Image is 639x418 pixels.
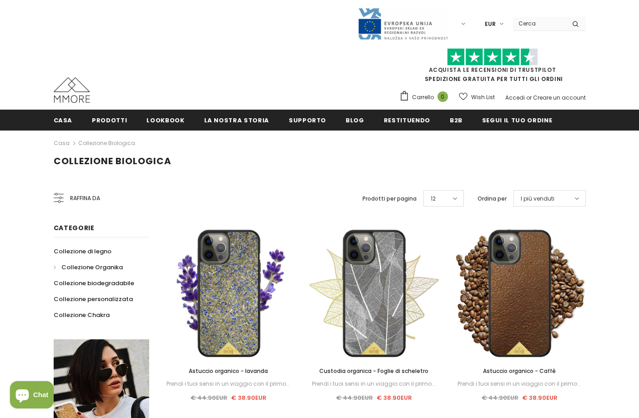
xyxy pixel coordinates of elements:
[533,94,586,101] a: Creare un account
[289,110,326,130] a: supporto
[384,116,430,125] span: Restituendo
[54,110,73,130] a: Casa
[163,366,295,376] a: Astuccio organico - lavanda
[54,155,171,167] span: Collezione biologica
[54,259,123,275] a: Collezione Organika
[7,381,56,411] inbox-online-store-chat: Shopify online store chat
[450,116,463,125] span: B2B
[471,93,495,102] span: Wish List
[78,139,135,147] a: Collezione biologica
[478,194,507,203] label: Ordina per
[483,367,556,375] span: Astuccio organico - Caffè
[453,379,585,389] div: Prendi i tuoi sensi in un viaggio con il primo...
[308,366,440,376] a: Custodia organica - Foglie di scheletro
[54,243,111,259] a: Collezione di legno
[412,93,434,102] span: Carrello
[362,194,417,203] label: Prodotti per pagina
[54,116,73,125] span: Casa
[521,194,554,203] span: I più venduti
[146,116,184,125] span: Lookbook
[447,48,538,66] img: Fidati di Pilot Stars
[377,393,412,402] span: € 38.90EUR
[92,110,127,130] a: Prodotti
[522,393,558,402] span: € 38.90EUR
[163,379,295,389] div: Prendi i tuoi sensi in un viaggio con il primo...
[204,116,269,125] span: La nostra storia
[384,110,430,130] a: Restituendo
[92,116,127,125] span: Prodotti
[319,367,428,375] span: Custodia organica - Foglie di scheletro
[399,91,453,104] a: Carrello 0
[189,367,268,375] span: Astuccio organico - lavanda
[346,110,364,130] a: Blog
[54,311,110,319] span: Collezione Chakra
[231,393,267,402] span: € 38.90EUR
[482,110,552,130] a: Segui il tuo ordine
[485,20,496,29] span: EUR
[450,110,463,130] a: B2B
[346,116,364,125] span: Blog
[61,263,123,272] span: Collezione Organika
[336,393,373,402] span: € 44.90EUR
[459,89,495,105] a: Wish List
[513,17,565,30] input: Search Site
[54,307,110,323] a: Collezione Chakra
[54,291,133,307] a: Collezione personalizzata
[204,110,269,130] a: La nostra storia
[357,7,448,40] img: Javni Razpis
[431,194,436,203] span: 12
[54,223,95,232] span: Categorie
[482,116,552,125] span: Segui il tuo ordine
[54,279,134,287] span: Collezione biodegradabile
[357,20,448,27] a: Javni Razpis
[70,193,100,203] span: Raffina da
[505,94,525,101] a: Accedi
[429,66,556,74] a: Acquista le recensioni di TrustPilot
[399,52,586,83] span: SPEDIZIONE GRATUITA PER TUTTI GLI ORDINI
[54,295,133,303] span: Collezione personalizzata
[54,138,70,149] a: Casa
[482,393,518,402] span: € 44.90EUR
[54,77,90,103] img: Casi MMORE
[191,393,227,402] span: € 44.90EUR
[453,366,585,376] a: Astuccio organico - Caffè
[146,110,184,130] a: Lookbook
[526,94,532,101] span: or
[54,275,134,291] a: Collezione biodegradabile
[308,379,440,389] div: Prendi i tuoi sensi in un viaggio con il primo...
[289,116,326,125] span: supporto
[438,91,448,102] span: 0
[54,247,111,256] span: Collezione di legno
